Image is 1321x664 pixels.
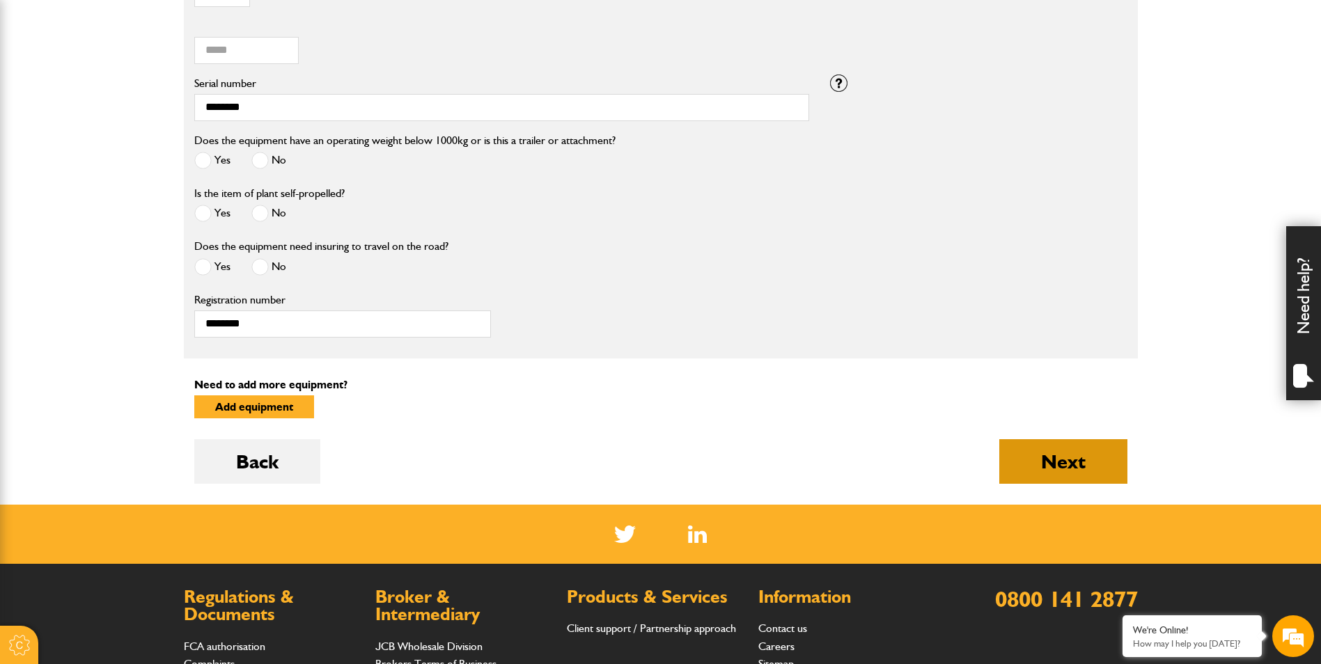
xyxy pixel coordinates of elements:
[194,188,345,199] label: Is the item of plant self-propelled?
[194,294,492,306] label: Registration number
[251,152,286,169] label: No
[194,379,1127,390] p: Need to add more equipment?
[688,525,707,543] img: Linked In
[18,129,254,159] input: Enter your last name
[758,588,936,606] h2: Information
[995,585,1138,612] a: 0800 141 2877
[18,252,254,417] textarea: Type your message and hit 'Enter'
[999,439,1127,484] button: Next
[194,78,809,89] label: Serial number
[251,258,286,276] label: No
[18,170,254,200] input: Enter your email address
[194,135,616,146] label: Does the equipment have an operating weight below 1000kg or is this a trailer or attachment?
[72,78,234,96] div: Chat with us now
[184,588,361,624] h2: Regulations & Documents
[194,152,230,169] label: Yes
[688,525,707,543] a: LinkedIn
[1133,638,1251,649] p: How may I help you today?
[251,205,286,222] label: No
[24,77,58,97] img: d_20077148190_company_1631870298795_20077148190
[189,429,253,448] em: Start Chat
[567,622,736,635] a: Client support / Partnership approach
[194,439,320,484] button: Back
[194,258,230,276] label: Yes
[194,205,230,222] label: Yes
[614,525,636,543] img: Twitter
[567,588,744,606] h2: Products & Services
[1133,624,1251,636] div: We're Online!
[758,640,795,653] a: Careers
[184,640,265,653] a: FCA authorisation
[375,588,553,624] h2: Broker & Intermediary
[375,640,483,653] a: JCB Wholesale Division
[18,211,254,242] input: Enter your phone number
[758,622,807,635] a: Contact us
[228,7,262,40] div: Minimize live chat window
[1286,226,1321,400] div: Need help?
[194,241,448,252] label: Does the equipment need insuring to travel on the road?
[194,395,314,418] button: Add equipment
